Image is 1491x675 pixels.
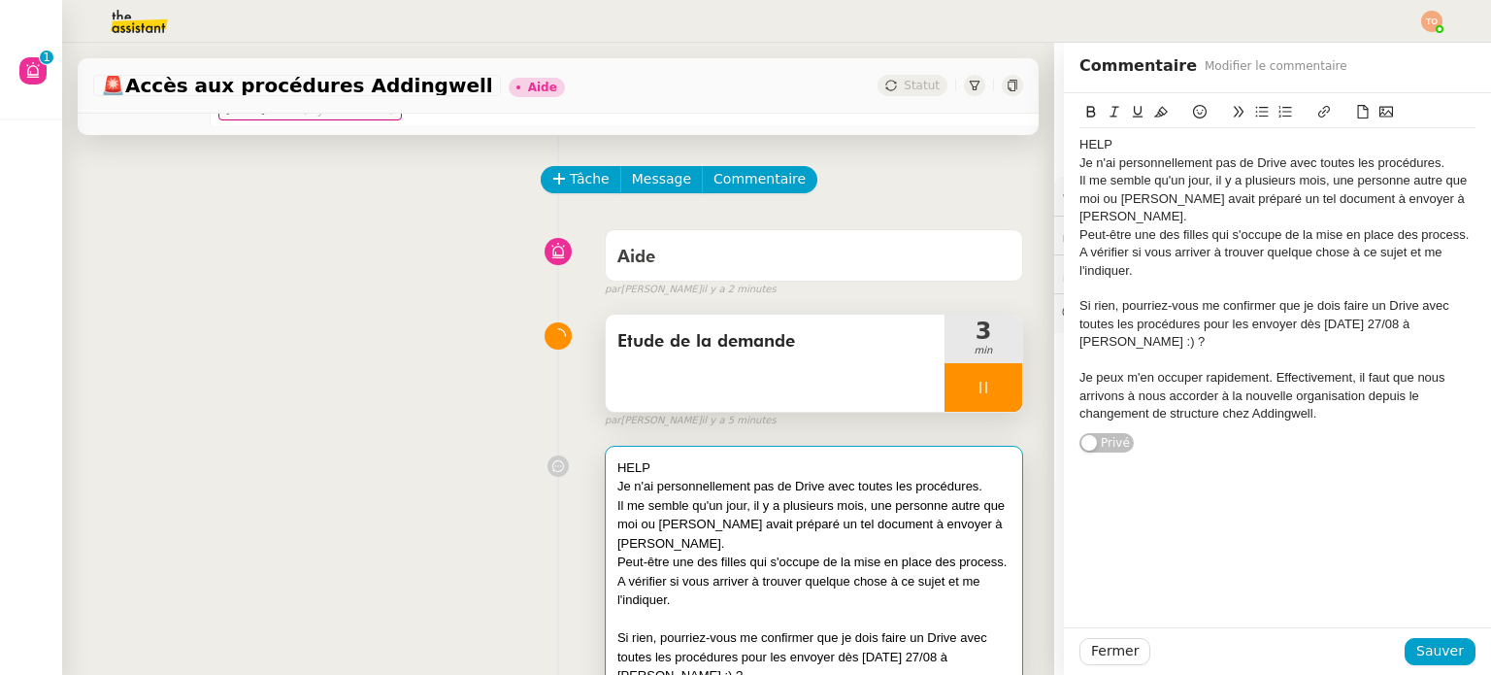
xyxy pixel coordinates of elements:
[1054,217,1491,254] div: 🔐Données client
[1079,638,1150,665] button: Fermer
[541,166,621,193] button: Tâche
[605,413,621,429] span: par
[904,79,940,92] span: Statut
[1079,297,1475,351] div: Si rien, pourriez-vous me confirmer que je dois faire un Drive avec toutes les procédures pour le...
[1062,305,1221,321] span: 💬
[605,282,777,298] small: [PERSON_NAME]
[101,76,493,95] span: Accès aux procédures Addingwell
[1079,172,1475,225] div: Il me semble qu'un jour, il y a plusieurs mois, une personne autre que moi ou [PERSON_NAME] avait...
[1405,638,1475,665] button: Sauver
[605,413,777,429] small: [PERSON_NAME]
[528,82,557,93] div: Aide
[620,166,703,193] button: Message
[617,496,1011,554] div: Il me semble qu'un jour, il y a plusieurs mois, une personne autre que moi ou [PERSON_NAME] avait...
[1054,177,1491,215] div: ⚙️Procédures
[617,327,933,356] span: Etude de la demande
[1079,136,1475,153] div: HELP
[617,477,1011,496] div: Je n'ai personnellement pas de Drive avec toutes les procédures.
[40,51,53,64] nz-badge-sup: 1
[1079,369,1475,422] div: Je peux m'en occuper rapidement. Effectivement, il faut que nous arrivons à nous accorder à la no...
[570,168,610,190] span: Tâche
[944,343,1022,359] span: min
[944,320,1022,343] span: 3
[1205,56,1347,76] span: Modifier le commentaire
[1062,266,1196,282] span: ⏲️
[1054,294,1491,332] div: 💬Commentaires 2
[702,282,777,298] span: il y a 2 minutes
[43,51,50,68] p: 1
[605,282,621,298] span: par
[702,413,777,429] span: il y a 5 minutes
[1079,154,1475,172] div: Je n'ai personnellement pas de Drive avec toutes les procédures.
[101,74,125,97] span: 🚨
[1416,640,1464,662] span: Sauver
[1054,255,1491,293] div: ⏲️Tâches 3:06
[617,249,655,266] span: Aide
[1091,640,1139,662] span: Fermer
[617,553,1011,610] div: Peut-être une des filles qui s'occupe de la mise en place des process. A vérifier si vous arriver...
[1079,226,1475,280] div: Peut-être une des filles qui s'occupe de la mise en place des process. A vérifier si vous arriver...
[713,168,806,190] span: Commentaire
[702,166,817,193] button: Commentaire
[1421,11,1442,32] img: svg
[1062,185,1163,207] span: ⚙️
[1079,433,1134,453] button: Privé
[632,168,691,190] span: Message
[1062,224,1188,247] span: 🔐
[1101,433,1130,453] span: Privé
[1079,52,1197,80] span: Commentaire
[617,458,1011,478] div: HELP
